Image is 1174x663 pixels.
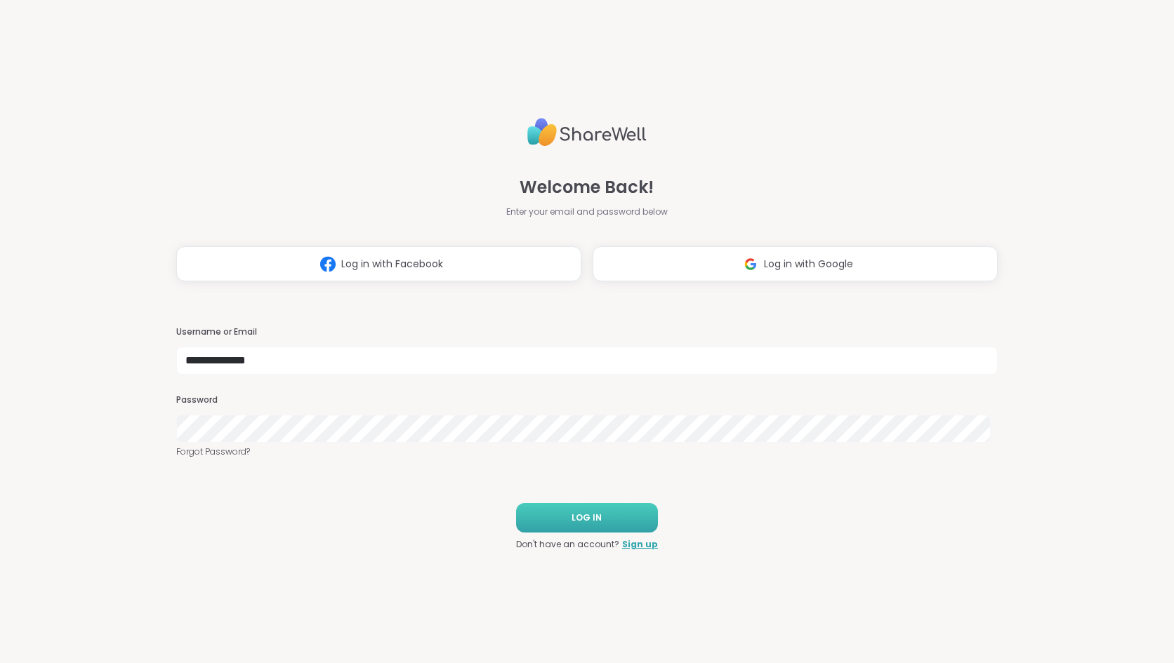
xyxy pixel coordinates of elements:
[516,538,619,551] span: Don't have an account?
[527,112,647,152] img: ShareWell Logo
[176,394,998,406] h3: Password
[737,251,764,277] img: ShareWell Logomark
[176,246,581,281] button: Log in with Facebook
[593,246,998,281] button: Log in with Google
[516,503,658,533] button: LOG IN
[622,538,658,551] a: Sign up
[764,257,853,272] span: Log in with Google
[341,257,443,272] span: Log in with Facebook
[572,511,602,524] span: LOG IN
[315,251,341,277] img: ShareWell Logomark
[176,446,998,458] a: Forgot Password?
[506,206,668,218] span: Enter your email and password below
[176,326,998,338] h3: Username or Email
[520,175,654,200] span: Welcome Back!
